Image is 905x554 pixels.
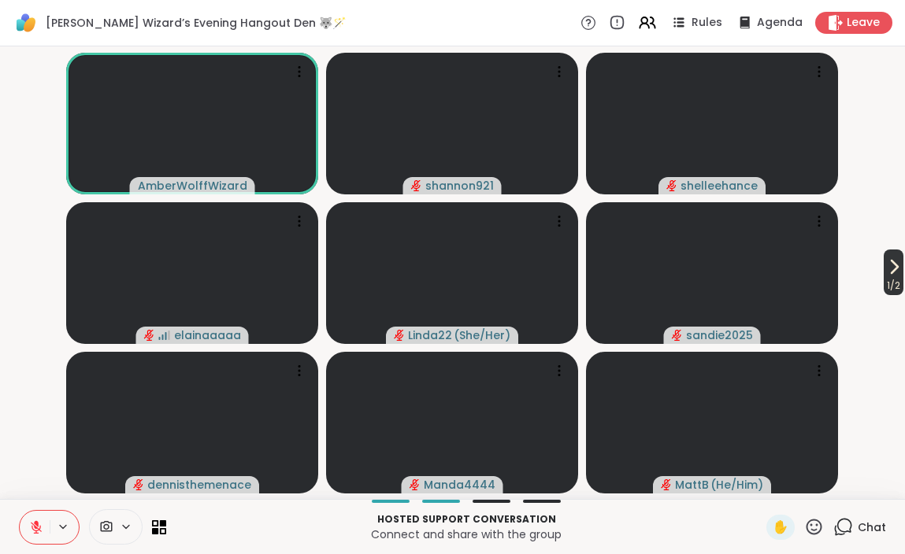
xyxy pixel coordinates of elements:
[884,276,903,295] span: 1 / 2
[133,479,144,490] span: audio-muted
[425,178,494,194] span: shannon921
[410,479,421,490] span: audio-muted
[174,327,241,343] span: elainaaaaa
[675,477,709,493] span: MattB
[686,327,753,343] span: sandie2025
[144,330,155,341] span: audio-muted
[411,180,422,191] span: audio-muted
[672,330,683,341] span: audio-muted
[46,15,346,31] span: [PERSON_NAME] Wizard’s Evening Hangout Den 🐺🪄
[681,178,758,194] span: shelleehance
[661,479,672,490] span: audio-muted
[666,180,677,191] span: audio-muted
[394,330,405,341] span: audio-muted
[454,327,510,343] span: ( She/Her )
[147,477,251,493] span: dennisthemenace
[757,15,803,31] span: Agenda
[884,249,903,295] button: 1/2
[13,9,39,36] img: ShareWell Logomark
[847,15,880,31] span: Leave
[692,15,722,31] span: Rules
[176,512,757,526] p: Hosted support conversation
[138,178,247,194] span: AmberWolffWizard
[424,477,495,493] span: Manda4444
[176,526,757,542] p: Connect and share with the group
[710,477,763,493] span: ( He/Him )
[858,519,886,535] span: Chat
[408,327,452,343] span: Linda22
[773,518,788,537] span: ✋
